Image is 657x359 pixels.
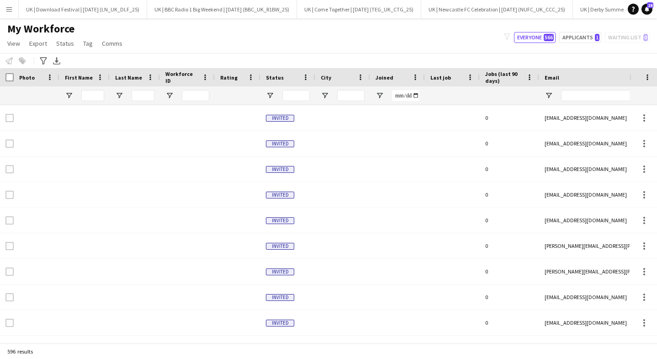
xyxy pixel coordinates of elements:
[147,0,297,18] button: UK | BBC Radio 1 Big Weekend | [DATE] (BBC_UK_R1BW_25)
[480,208,539,233] div: 0
[559,32,601,43] button: Applicants1
[56,39,74,48] span: Status
[5,293,14,301] input: Row Selection is disabled for this row (unchecked)
[266,91,274,100] button: Open Filter Menu
[647,2,653,8] span: 28
[376,91,384,100] button: Open Filter Menu
[266,217,294,224] span: Invited
[26,38,51,49] a: Export
[480,156,539,182] div: 0
[282,90,310,101] input: Status Filter Input
[297,0,421,18] button: UK | Come Together | [DATE] (TEG_UK_CTG_25)
[4,38,24,49] a: View
[480,259,539,284] div: 0
[7,22,74,36] span: My Workforce
[38,55,49,66] app-action-btn: Advanced filters
[480,182,539,207] div: 0
[5,268,14,276] input: Row Selection is disabled for this row (unchecked)
[65,74,93,81] span: First Name
[321,91,329,100] button: Open Filter Menu
[51,55,62,66] app-action-btn: Export XLSX
[266,294,294,301] span: Invited
[392,90,419,101] input: Joined Filter Input
[337,90,365,101] input: City Filter Input
[5,114,14,122] input: Row Selection is disabled for this row (unchecked)
[165,70,198,84] span: Workforce ID
[5,191,14,199] input: Row Selection is disabled for this row (unchecked)
[545,74,559,81] span: Email
[81,90,104,101] input: First Name Filter Input
[545,91,553,100] button: Open Filter Menu
[480,310,539,335] div: 0
[480,105,539,130] div: 0
[266,166,294,173] span: Invited
[266,243,294,250] span: Invited
[102,39,122,48] span: Comms
[5,216,14,225] input: Row Selection is disabled for this row (unchecked)
[29,39,47,48] span: Export
[5,319,14,327] input: Row Selection is disabled for this row (unchecked)
[514,32,556,43] button: Everyone566
[19,0,147,18] button: UK | Download Festival | [DATE] (LN_UK_DLF_25)
[220,74,238,81] span: Rating
[115,91,123,100] button: Open Filter Menu
[5,139,14,148] input: Row Selection is disabled for this row (unchecked)
[641,4,652,15] a: 28
[132,90,154,101] input: Last Name Filter Input
[430,74,451,81] span: Last job
[115,74,142,81] span: Last Name
[182,90,209,101] input: Workforce ID Filter Input
[5,165,14,173] input: Row Selection is disabled for this row (unchecked)
[480,284,539,310] div: 0
[266,192,294,198] span: Invited
[53,38,78,49] a: Status
[65,91,73,100] button: Open Filter Menu
[485,70,523,84] span: Jobs (last 90 days)
[421,0,573,18] button: UK | Newcastle FC Celebration | [DATE] (NUFC_UK_CCC_25)
[595,34,599,41] span: 1
[266,268,294,275] span: Invited
[165,91,174,100] button: Open Filter Menu
[266,140,294,147] span: Invited
[83,39,93,48] span: Tag
[19,74,35,81] span: Photo
[376,74,393,81] span: Joined
[480,233,539,258] div: 0
[480,131,539,156] div: 0
[7,39,20,48] span: View
[98,38,126,49] a: Comms
[79,38,96,49] a: Tag
[321,74,331,81] span: City
[5,242,14,250] input: Row Selection is disabled for this row (unchecked)
[544,34,554,41] span: 566
[266,320,294,327] span: Invited
[266,74,284,81] span: Status
[266,115,294,122] span: Invited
